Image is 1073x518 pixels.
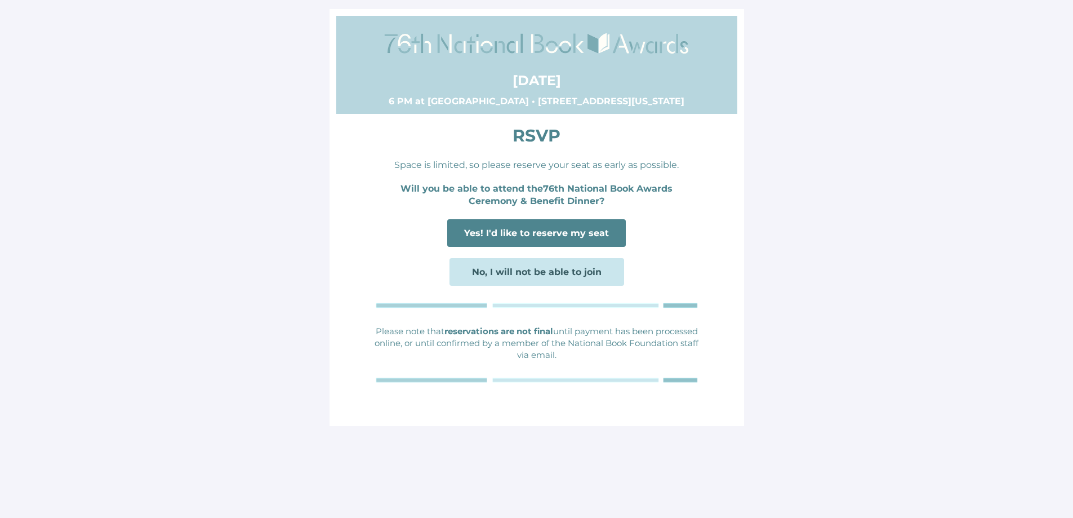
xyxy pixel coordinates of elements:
strong: 76th National Book Awards Ceremony & Benefit Dinner? [469,183,673,206]
span: No, I will not be able to join [472,267,602,277]
a: Yes! I'd like to reserve my seat [447,219,626,247]
strong: reservations are not final [444,326,553,337]
span: Yes! I'd like to reserve my seat [464,228,609,238]
p: Please note that until payment has been processed online, or until confirmed by a member of the N... [373,325,700,361]
strong: [DATE] [513,72,561,88]
p: 6 PM at [GEOGRAPHIC_DATA] • [STREET_ADDRESS][US_STATE] [373,95,700,108]
a: No, I will not be able to join [449,258,624,286]
strong: Will you be able to attend the [400,183,543,194]
p: Space is limited, so please reserve your seat as early as possible. [373,159,700,171]
p: RSVP [373,124,700,148]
